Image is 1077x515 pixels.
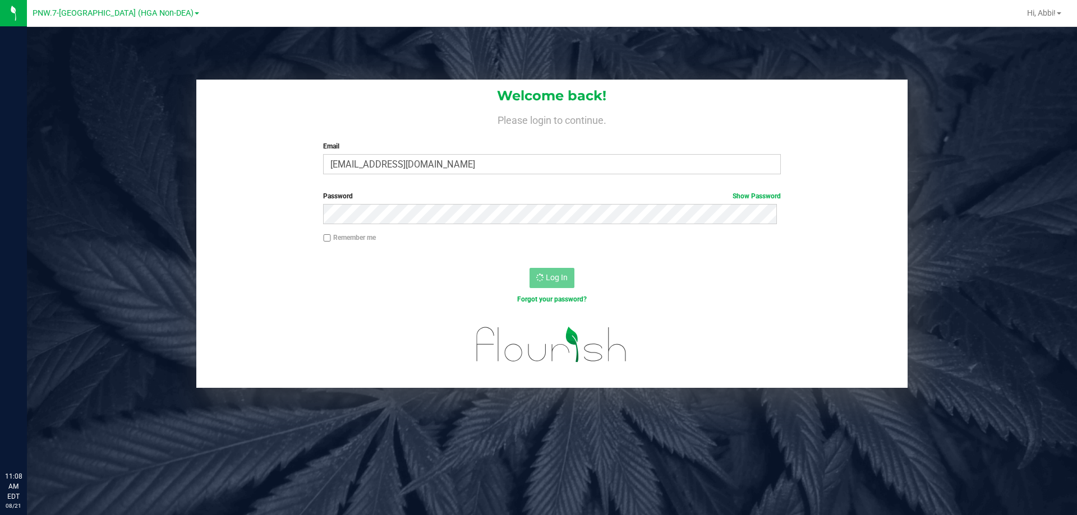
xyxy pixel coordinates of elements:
[5,471,22,502] p: 11:08 AM EDT
[546,273,568,282] span: Log In
[33,8,194,18] span: PNW.7-[GEOGRAPHIC_DATA] (HGA Non-DEA)
[463,316,641,373] img: flourish_logo.svg
[323,234,331,242] input: Remember me
[196,89,908,103] h1: Welcome back!
[5,502,22,510] p: 08/21
[530,268,574,288] button: Log In
[517,295,587,303] a: Forgot your password?
[323,233,376,243] label: Remember me
[733,192,781,200] a: Show Password
[323,192,353,200] span: Password
[1027,8,1056,17] span: Hi, Abbi!
[323,141,780,151] label: Email
[196,112,908,126] h4: Please login to continue.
